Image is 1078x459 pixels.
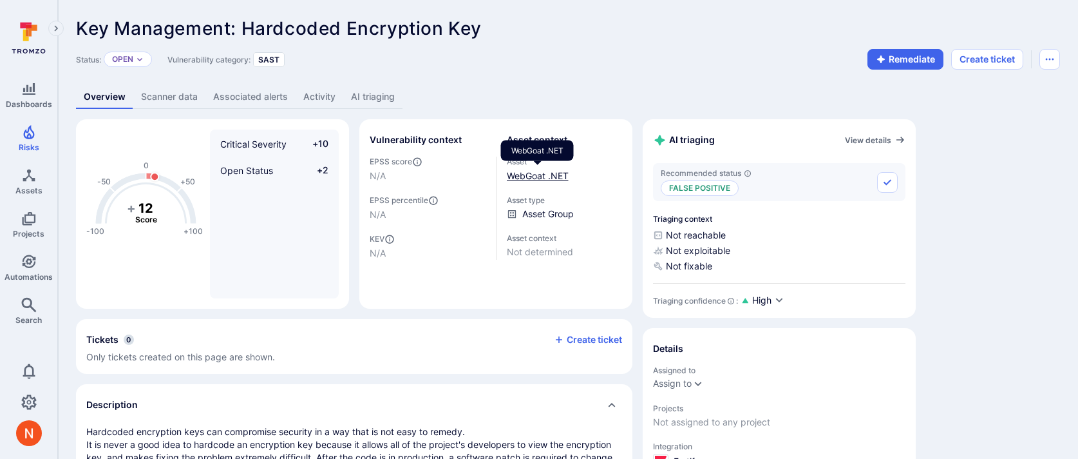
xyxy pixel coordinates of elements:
[76,85,1060,109] div: Vulnerability tabs
[167,55,251,64] span: Vulnerability category:
[97,177,111,186] text: -50
[135,215,157,224] text: Score
[370,234,486,244] span: KEV
[76,384,632,425] div: Collapse description
[370,247,486,260] span: N/A
[370,157,486,167] span: EPSS score
[15,315,42,325] span: Search
[52,23,61,34] i: Expand navigation menu
[661,181,739,196] p: False positive
[752,294,784,308] button: High
[951,49,1023,70] button: Create ticket
[653,404,905,413] span: Projects
[76,85,133,109] a: Overview
[653,366,905,375] span: Assigned to
[120,200,172,225] g: The vulnerability score is based on the parameters defined in the settings
[5,272,53,282] span: Automations
[124,335,134,345] span: 0
[1039,49,1060,70] button: Options menu
[15,186,43,195] span: Assets
[653,416,905,429] span: Not assigned to any project
[653,244,905,257] span: Not exploitable
[19,142,39,152] span: Risks
[653,260,905,273] span: Not fixable
[877,172,898,193] button: Accept recommended status
[507,233,623,243] span: Asset context
[136,55,144,63] button: Expand dropdown
[127,200,136,216] tspan: +
[144,161,149,170] text: 0
[48,21,64,36] button: Expand navigation menu
[133,85,205,109] a: Scanner data
[554,334,622,346] button: Create ticket
[653,214,905,224] span: Triaging context
[296,85,343,109] a: Activity
[76,319,632,374] div: Collapse
[507,195,623,205] span: Asset type
[220,165,273,176] span: Open Status
[522,208,574,220] span: Asset Group
[693,378,703,389] button: Expand dropdown
[86,333,118,346] h2: Tickets
[304,137,328,151] span: +10
[867,49,943,70] button: Remediate
[86,398,138,411] h2: Description
[180,177,195,186] text: +50
[16,420,42,446] img: ACg8ocIprwjrgDQnDsNSk9Ghn5p5-B8DpAKWoJ5Gi9syOE4K59tr4Q=s96-c
[653,229,905,242] span: Not reachable
[653,342,683,355] h2: Details
[507,133,567,146] h2: Asset context
[370,195,486,206] span: EPSS percentile
[370,133,462,146] h2: Vulnerability context
[112,54,133,64] button: Open
[6,99,52,109] span: Dashboards
[845,135,905,145] a: View details
[138,200,153,216] tspan: 12
[16,420,42,446] div: Neeren Patki
[661,168,752,178] span: Recommended status
[220,139,287,150] span: Critical Severity
[86,226,104,236] text: -100
[13,229,44,239] span: Projects
[727,297,735,305] svg: AI Triaging Agent self-evaluates the confidence behind recommended status based on the depth and ...
[370,170,486,182] span: N/A
[76,319,632,374] section: tickets card
[304,164,328,177] span: +2
[76,17,482,39] span: Key Management: Hardcoded Encryption Key
[744,170,752,177] svg: AI triaging agent's recommendation for vulnerability status
[370,208,486,221] span: N/A
[343,85,402,109] a: AI triaging
[253,52,285,67] div: SAST
[86,351,275,362] span: Only tickets created on this page are shown.
[501,141,574,161] div: WebGoat .NET
[184,226,203,236] text: +100
[507,246,623,259] span: Not determined
[76,55,101,64] span: Status:
[653,442,905,451] span: Integration
[653,133,715,147] h2: AI triaging
[653,296,738,306] div: Triaging confidence :
[507,170,569,181] a: WebGoat .NET
[653,378,692,389] button: Assign to
[205,85,296,109] a: Associated alerts
[752,294,771,307] span: High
